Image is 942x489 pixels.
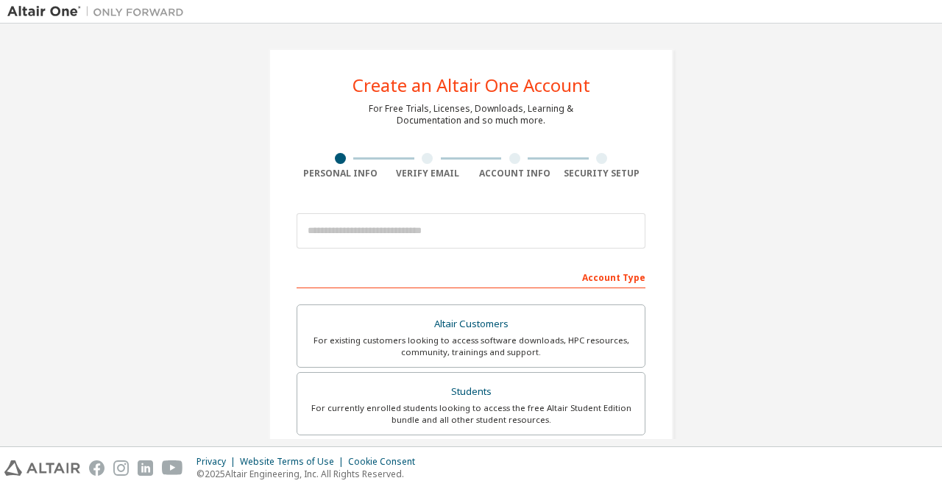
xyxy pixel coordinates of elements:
[384,168,472,179] div: Verify Email
[348,456,424,468] div: Cookie Consent
[559,168,646,179] div: Security Setup
[162,460,183,476] img: youtube.svg
[196,468,424,480] p: © 2025 Altair Engineering, Inc. All Rights Reserved.
[297,265,645,288] div: Account Type
[306,314,636,335] div: Altair Customers
[353,76,590,94] div: Create an Altair One Account
[4,460,80,476] img: altair_logo.svg
[306,382,636,402] div: Students
[306,402,636,426] div: For currently enrolled students looking to access the free Altair Student Edition bundle and all ...
[138,460,153,476] img: linkedin.svg
[113,460,129,476] img: instagram.svg
[196,456,240,468] div: Privacy
[471,168,559,179] div: Account Info
[369,103,573,126] div: For Free Trials, Licenses, Downloads, Learning & Documentation and so much more.
[7,4,191,19] img: Altair One
[297,168,384,179] div: Personal Info
[306,335,636,358] div: For existing customers looking to access software downloads, HPC resources, community, trainings ...
[89,460,105,476] img: facebook.svg
[240,456,348,468] div: Website Terms of Use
